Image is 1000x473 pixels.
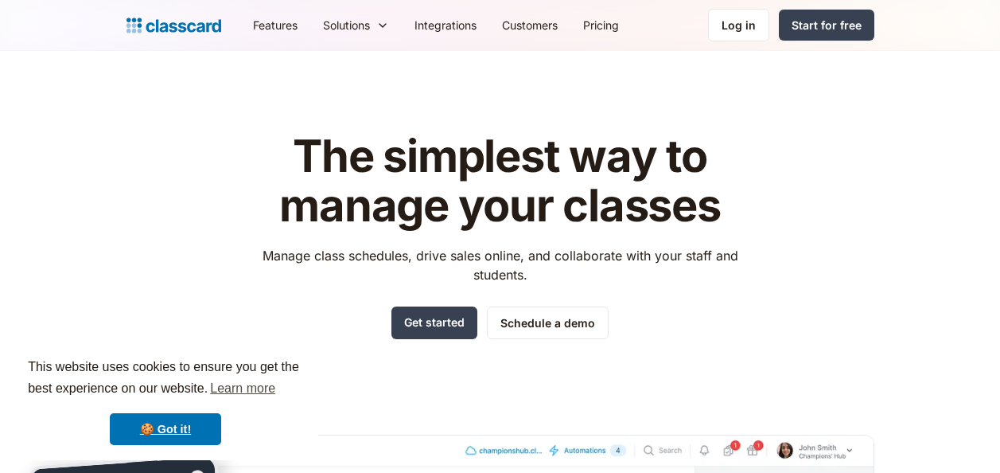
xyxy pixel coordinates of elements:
[310,7,402,43] div: Solutions
[779,10,874,41] a: Start for free
[13,342,318,460] div: cookieconsent
[110,413,221,445] a: dismiss cookie message
[487,307,609,339] a: Schedule a demo
[402,7,489,43] a: Integrations
[240,7,310,43] a: Features
[708,9,769,41] a: Log in
[323,17,370,33] div: Solutions
[28,358,303,401] span: This website uses cookies to ensure you get the best experience on our website.
[208,377,278,401] a: learn more about cookies
[489,7,570,43] a: Customers
[792,17,862,33] div: Start for free
[247,246,753,284] p: Manage class schedules, drive sales online, and collaborate with your staff and students.
[722,17,756,33] div: Log in
[570,7,632,43] a: Pricing
[126,14,221,37] a: Logo
[247,132,753,230] h1: The simplest way to manage your classes
[391,307,477,339] a: Get started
